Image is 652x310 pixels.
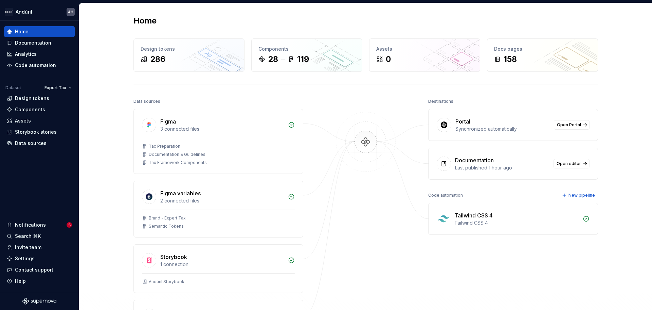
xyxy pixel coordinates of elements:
a: Figma variables2 connected filesBrand - Expert TaxSemantic Tokens [133,181,303,238]
button: Search ⌘K [4,231,75,242]
a: Components28119 [251,38,362,72]
button: New pipeline [560,191,598,200]
div: Documentation [455,156,494,164]
a: Home [4,26,75,37]
span: 5 [67,222,72,228]
div: Docs pages [494,46,591,52]
div: 28 [268,54,278,65]
img: 572984b3-56a8-419d-98bc-7b186c70b928.png [5,8,13,16]
div: Components [258,46,355,52]
div: Analytics [15,51,37,58]
a: Assets [4,115,75,126]
div: Andúril [16,9,32,15]
div: Figma variables [160,189,201,197]
div: Documentation & Guidelines [149,152,205,157]
button: Help [4,276,75,287]
div: Semantic Tokens [149,224,184,229]
button: Expert Tax [41,83,75,93]
button: AndúrilAH [1,4,77,19]
div: 286 [150,54,165,65]
a: Components [4,104,75,115]
div: Invite team [15,244,41,251]
div: Portal [455,117,470,126]
div: Code automation [15,62,56,69]
a: Invite team [4,242,75,253]
div: Search ⌘K [15,233,41,240]
div: Storybook stories [15,129,57,135]
div: Synchronized automatically [455,126,550,132]
div: Components [15,106,45,113]
div: 119 [297,54,309,65]
span: Open Portal [557,122,581,128]
div: 0 [386,54,391,65]
a: Assets0 [369,38,480,72]
span: Open editor [557,161,581,166]
div: Storybook [160,253,187,261]
div: Tailwind CSS 4 [454,219,579,226]
div: Last published 1 hour ago [455,164,549,171]
div: Figma [160,117,176,126]
div: Data sources [15,140,47,147]
div: Settings [15,255,35,262]
a: Open Portal [554,120,590,130]
div: 3 connected files [160,126,284,132]
a: Design tokens286 [133,38,244,72]
div: AH [68,9,73,15]
a: Code automation [4,60,75,71]
button: Notifications5 [4,219,75,230]
div: Assets [15,117,31,124]
div: 1 connection [160,261,284,268]
div: Andúril Storybook [149,279,184,284]
div: Home [15,28,29,35]
div: 158 [504,54,517,65]
div: Destinations [428,97,453,106]
div: Contact support [15,266,53,273]
div: 2 connected files [160,197,284,204]
div: Tailwind CSS 4 [454,211,493,219]
h2: Home [133,15,157,26]
svg: Supernova Logo [22,298,56,305]
div: Design tokens [15,95,49,102]
div: Tax Preparation [149,144,180,149]
div: Documentation [15,39,51,46]
span: New pipeline [568,193,595,198]
div: Dataset [5,85,21,91]
a: Open editor [554,159,590,168]
div: Design tokens [141,46,237,52]
a: Design tokens [4,93,75,104]
a: Storybook stories [4,127,75,137]
a: Documentation [4,37,75,48]
div: Brand - Expert Tax [149,215,186,221]
div: Data sources [133,97,160,106]
a: Docs pages158 [487,38,598,72]
a: Settings [4,253,75,264]
div: Tax Framework Components [149,160,207,165]
div: Notifications [15,222,46,228]
span: Expert Tax [44,85,66,91]
div: Code automation [428,191,463,200]
div: Assets [376,46,473,52]
a: Storybook1 connectionAndúril Storybook [133,244,303,293]
a: Data sources [4,138,75,149]
a: Figma3 connected filesTax PreparationDocumentation & GuidelinesTax Framework Components [133,109,303,174]
a: Analytics [4,49,75,60]
div: Help [15,278,26,284]
button: Contact support [4,264,75,275]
